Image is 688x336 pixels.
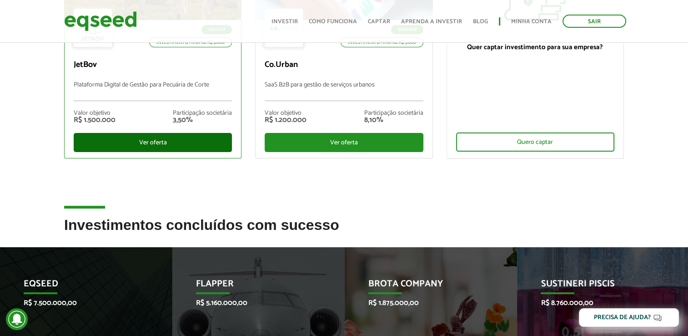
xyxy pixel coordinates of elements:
[368,279,479,294] p: Brota Company
[74,133,232,152] div: Ver oferta
[368,19,390,25] a: Captar
[74,60,232,70] p: JetBov
[265,117,306,124] div: R$ 1.200.000
[562,15,626,28] a: Sair
[265,60,423,70] p: Co.Urban
[511,19,552,25] a: Minha conta
[173,110,232,117] div: Participação societária
[456,132,614,152] div: Quero captar
[24,299,135,307] p: R$ 7.500.000,00
[364,110,423,117] div: Participação societária
[271,19,298,25] a: Investir
[368,299,479,307] p: R$ 1.875.000,00
[401,19,462,25] a: Aprenda a investir
[364,117,423,124] div: 8,10%
[473,19,488,25] a: Blog
[456,43,614,51] p: Quer captar investimento para sua empresa?
[196,299,307,307] p: R$ 5.160.000,00
[74,81,232,101] p: Plataforma Digital de Gestão para Pecuária de Corte
[265,81,423,101] p: SaaS B2B para gestão de serviços urbanos
[173,117,232,124] div: 3,50%
[196,279,307,294] p: Flapper
[265,110,306,117] div: Valor objetivo
[74,117,116,124] div: R$ 1.500.000
[541,299,652,307] p: R$ 8.760.000,00
[265,133,423,152] div: Ver oferta
[24,279,135,294] p: EqSeed
[541,279,652,294] p: Sustineri Piscis
[64,217,624,247] h2: Investimentos concluídos com sucesso
[64,9,137,33] img: EqSeed
[309,19,357,25] a: Como funciona
[74,110,116,117] div: Valor objetivo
